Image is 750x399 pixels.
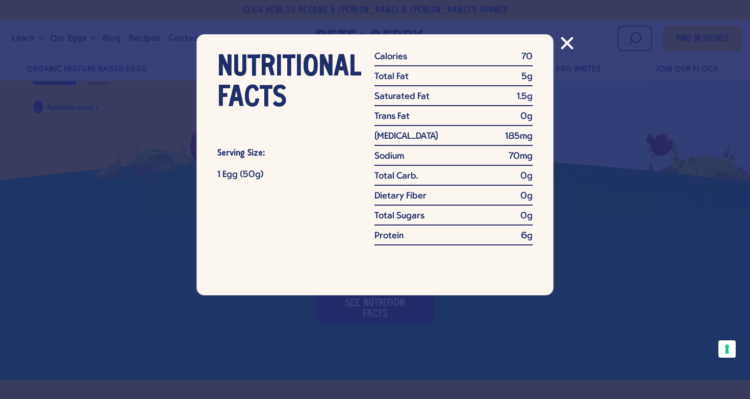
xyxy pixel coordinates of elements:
strong: 70 [521,53,533,62]
button: Your consent preferences for tracking technologies [718,340,736,358]
li: Calories [374,53,533,66]
button: Close modal [561,27,573,58]
strong: 5g [521,72,533,82]
li: Saturated Fat [374,92,533,106]
h2: NUTRITIONAL FACTS [217,53,349,114]
li: Trans Fat [374,112,533,126]
strong: 70mg [509,152,533,161]
strong: 0g [520,192,533,201]
li: Total Carb. [374,172,533,186]
strong: 0g [520,112,533,121]
strong: 185mg [505,132,533,141]
div: Nutritional facts for this product. [196,34,554,295]
strong: 0g [520,212,533,221]
li: Total Sugars [374,212,533,226]
strong: 0g [520,172,533,181]
li: Protein [374,232,533,245]
strong: 6g [521,232,533,241]
h3: Serving Size: [217,139,349,168]
li: Sodium [374,152,533,166]
p: 1 Egg (50g) [217,168,349,182]
li: [MEDICAL_DATA] [374,132,533,146]
li: Total Fat [374,72,533,86]
li: Dietary Fiber [374,192,533,206]
strong: 1.5g [517,92,533,102]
